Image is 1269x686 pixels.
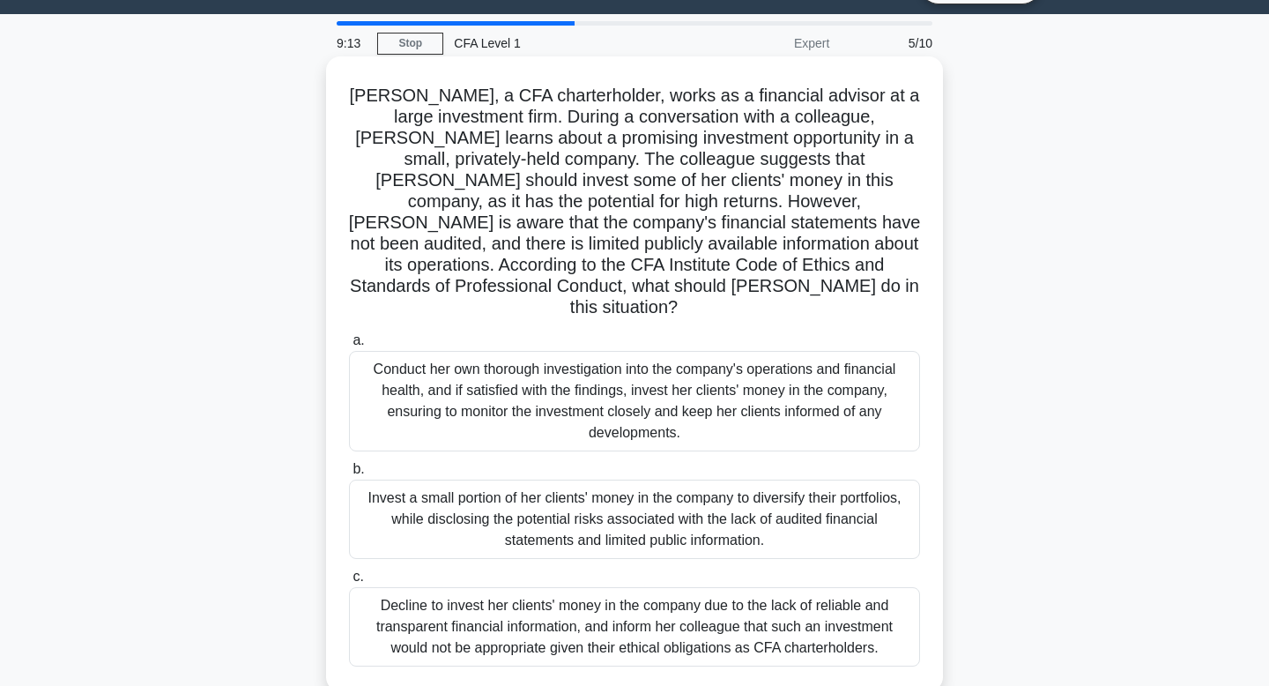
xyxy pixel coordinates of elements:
div: 5/10 [840,26,943,61]
a: Stop [377,33,443,55]
span: b. [352,461,364,476]
span: c. [352,569,363,584]
div: Expert [686,26,840,61]
h5: [PERSON_NAME], a CFA charterholder, works as a financial advisor at a large investment firm. Duri... [347,85,922,319]
div: 9:13 [326,26,377,61]
span: a. [352,332,364,347]
div: CFA Level 1 [443,26,686,61]
div: Decline to invest her clients' money in the company due to the lack of reliable and transparent f... [349,587,920,667]
div: Conduct her own thorough investigation into the company's operations and financial health, and if... [349,351,920,451]
div: Invest a small portion of her clients' money in the company to diversify their portfolios, while ... [349,480,920,559]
